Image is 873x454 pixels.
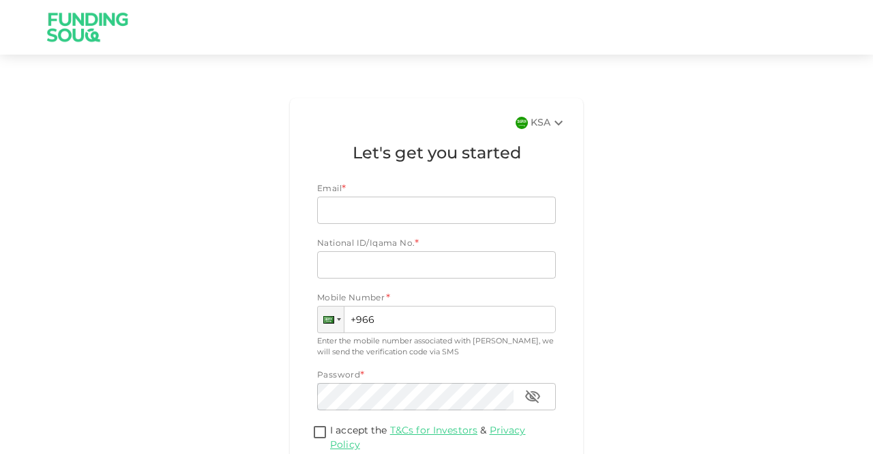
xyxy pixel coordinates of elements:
[516,117,528,129] img: flag-sa.b9a346574cdc8950dd34b50780441f57.svg
[317,306,556,333] input: 1 (702) 123-4567
[330,426,525,450] a: Privacy Policy
[318,307,344,332] div: Saudi Arabia: + 966
[317,240,415,248] span: National ID/Iqama No.
[317,142,556,167] h1: Let's get you started
[330,426,525,450] span: I accept the &
[317,383,514,410] input: password
[531,115,567,131] div: KSA
[317,197,541,224] input: email
[317,336,556,358] div: Enter the mobile number associated with [PERSON_NAME], we will send the verification code via SMS
[317,185,342,193] span: Email
[390,426,477,436] a: T&Cs for Investors
[317,251,556,279] input: nationalId
[310,424,330,442] span: termsConditionsForInvestmentsAccepted
[317,371,360,380] span: Password
[317,292,385,306] span: Mobile Number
